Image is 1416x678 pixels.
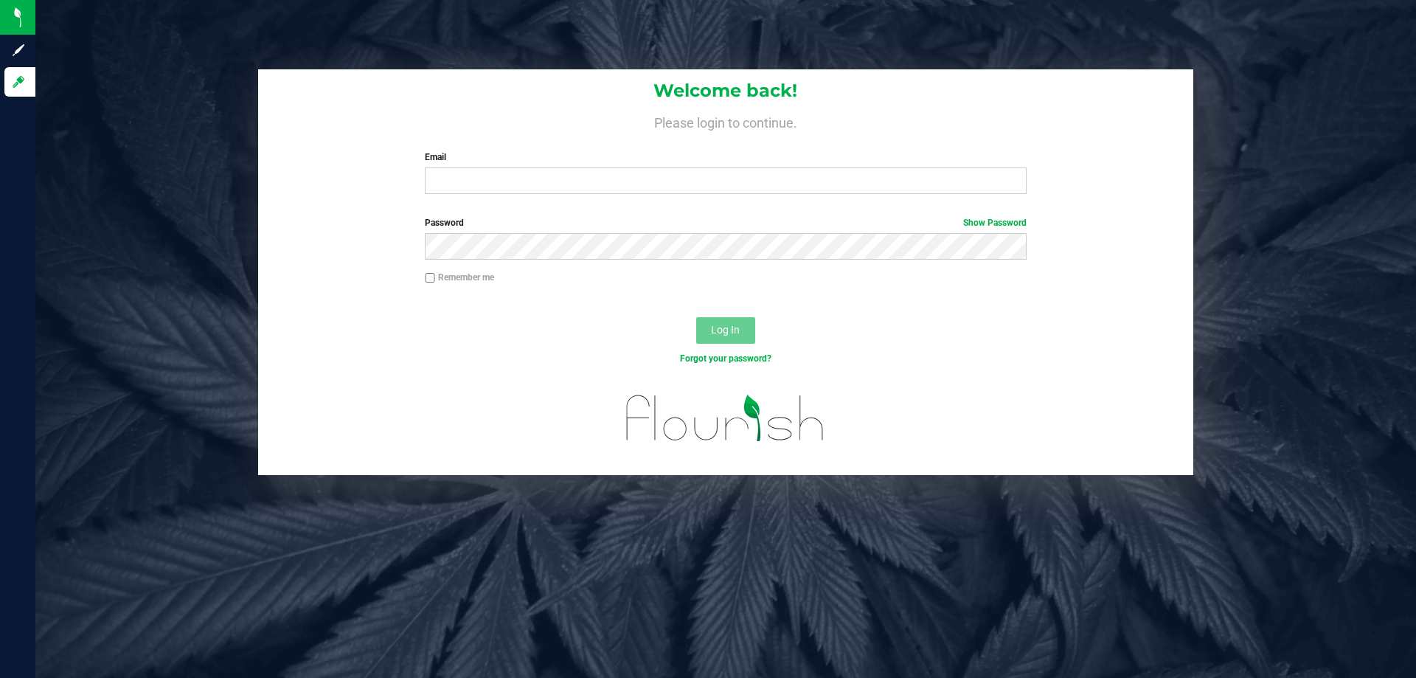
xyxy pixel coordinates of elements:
[258,112,1193,130] h4: Please login to continue.
[258,81,1193,100] h1: Welcome back!
[11,43,26,58] inline-svg: Sign up
[680,353,771,364] a: Forgot your password?
[425,151,1026,164] label: Email
[425,218,464,228] span: Password
[963,218,1027,228] a: Show Password
[608,381,842,456] img: flourish_logo.svg
[425,273,435,283] input: Remember me
[425,271,494,284] label: Remember me
[11,75,26,89] inline-svg: Log in
[696,317,755,344] button: Log In
[711,324,740,336] span: Log In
